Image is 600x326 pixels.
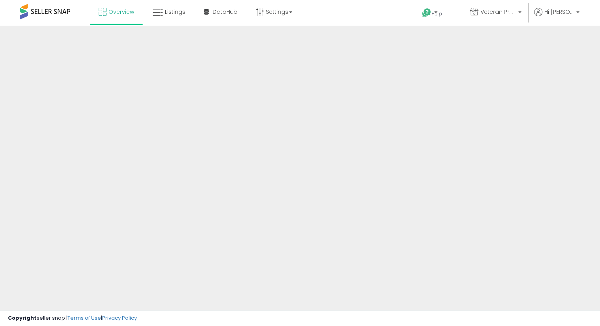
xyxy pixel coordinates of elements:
[108,8,134,16] span: Overview
[102,314,137,322] a: Privacy Policy
[165,8,185,16] span: Listings
[432,10,442,17] span: Help
[8,314,37,322] strong: Copyright
[416,2,458,26] a: Help
[67,314,101,322] a: Terms of Use
[534,8,579,26] a: Hi [PERSON_NAME]
[544,8,574,16] span: Hi [PERSON_NAME]
[422,8,432,18] i: Get Help
[213,8,237,16] span: DataHub
[8,315,137,322] div: seller snap | |
[480,8,516,16] span: Veteran Product Sales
